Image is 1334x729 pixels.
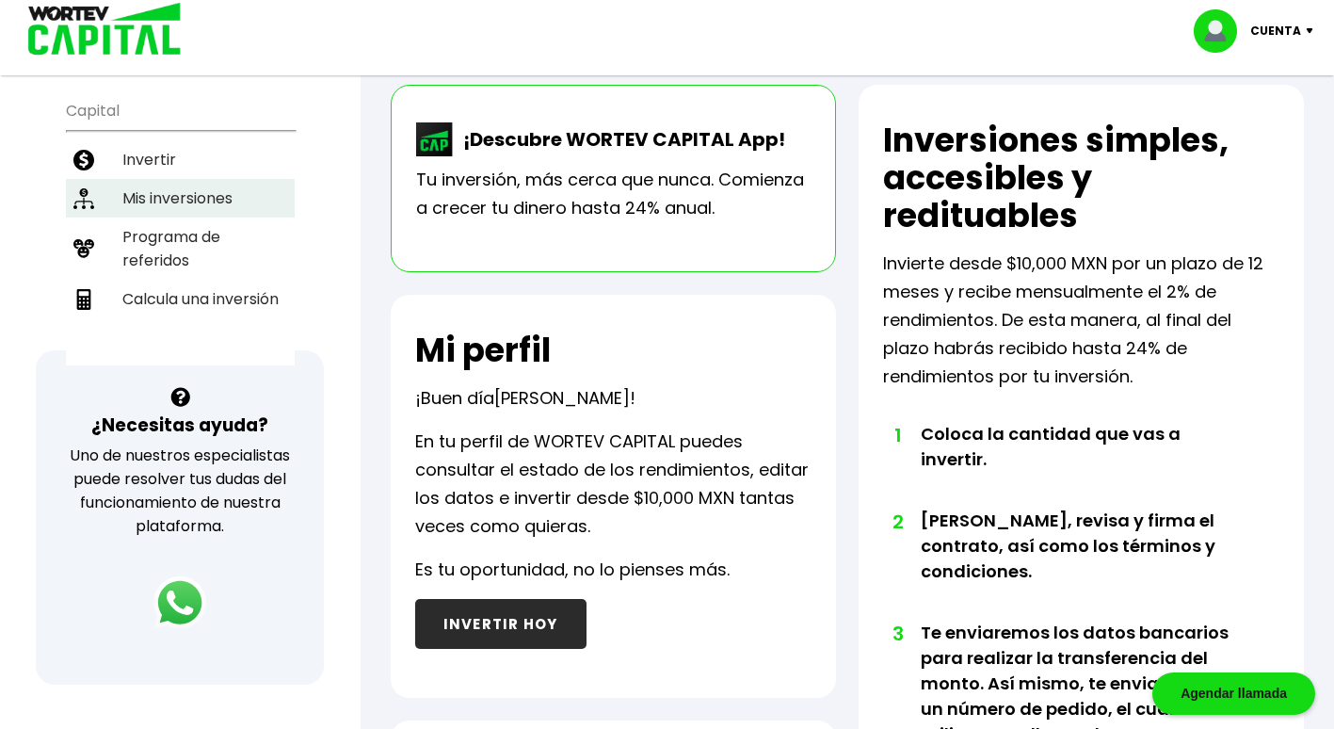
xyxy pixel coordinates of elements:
[60,444,299,538] p: Uno de nuestros especialistas puede resolver tus dudas del funcionamiento de nuestra plataforma.
[1250,17,1301,45] p: Cuenta
[73,150,94,170] img: invertir-icon.b3b967d7.svg
[153,576,206,629] img: logos_whatsapp-icon.242b2217.svg
[416,122,454,156] img: wortev-capital-app-icon
[66,140,295,179] a: Invertir
[66,89,295,365] ul: Capital
[73,238,94,259] img: recomiendanos-icon.9b8e9327.svg
[91,412,268,439] h3: ¿Necesitas ayuda?
[494,386,630,410] span: [PERSON_NAME]
[66,218,295,280] a: Programa de referidos
[921,421,1240,508] li: Coloca la cantidad que vas a invertir.
[415,556,730,584] p: Es tu oportunidad, no lo pienses más.
[73,289,94,310] img: calculadora-icon.17d418c4.svg
[892,508,902,536] span: 2
[1301,28,1326,34] img: icon-down
[1194,9,1250,53] img: profile-image
[1152,672,1315,715] div: Agendar llamada
[892,620,902,648] span: 3
[66,179,295,218] a: Mis inversiones
[416,166,811,222] p: Tu inversión, más cerca que nunca. Comienza a crecer tu dinero hasta 24% anual.
[892,421,902,449] span: 1
[883,121,1279,235] h2: Inversiones simples, accesibles y redituables
[66,280,295,318] a: Calcula una inversión
[415,384,635,413] p: ¡Buen día !
[883,250,1279,391] p: Invierte desde $10,000 MXN por un plazo de 12 meses y recibe mensualmente el 2% de rendimientos. ...
[454,125,785,154] p: ¡Descubre WORTEV CAPITAL App!
[921,508,1240,620] li: [PERSON_NAME], revisa y firma el contrato, así como los términos y condiciones.
[415,599,587,649] button: INVERTIR HOY
[415,332,551,369] h2: Mi perfil
[415,428,812,541] p: En tu perfil de WORTEV CAPITAL puedes consultar el estado de los rendimientos, editar los datos e...
[73,188,94,209] img: inversiones-icon.6695dc30.svg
